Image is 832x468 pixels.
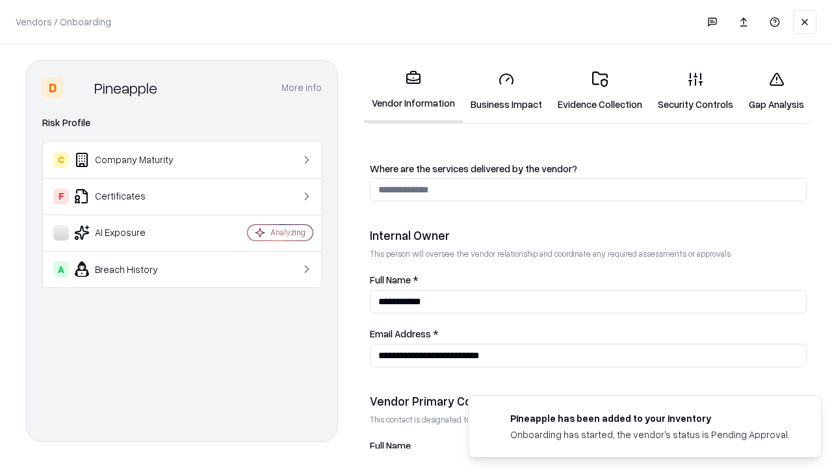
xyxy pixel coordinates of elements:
[550,61,650,122] a: Evidence Collection
[370,248,807,259] p: This person will oversee the vendor relationship and coordinate any required assessments or appro...
[53,152,69,168] div: C
[53,152,209,168] div: Company Maturity
[53,188,209,204] div: Certificates
[42,115,322,131] div: Risk Profile
[510,411,790,425] div: Pineapple has been added to your inventory
[281,76,322,99] button: More info
[370,227,807,243] div: Internal Owner
[370,393,807,409] div: Vendor Primary Contact
[370,329,807,339] label: Email Address *
[94,77,157,98] div: Pineapple
[53,188,69,204] div: F
[68,77,89,98] img: Pineapple
[370,275,807,285] label: Full Name *
[270,227,305,238] div: Analyzing
[370,164,807,174] label: Where are the services delivered by the vendor?
[650,61,741,122] a: Security Controls
[53,261,69,277] div: A
[364,60,463,123] a: Vendor Information
[370,441,807,450] label: Full Name
[42,77,63,98] div: D
[484,411,500,427] img: pineappleenergy.com
[53,261,209,277] div: Breach History
[370,414,807,425] p: This contact is designated to receive the assessment request from Shift
[741,61,812,122] a: Gap Analysis
[16,15,111,29] p: Vendors / Onboarding
[510,428,790,441] div: Onboarding has started, the vendor's status is Pending Approval.
[53,225,209,240] div: AI Exposure
[463,61,550,122] a: Business Impact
